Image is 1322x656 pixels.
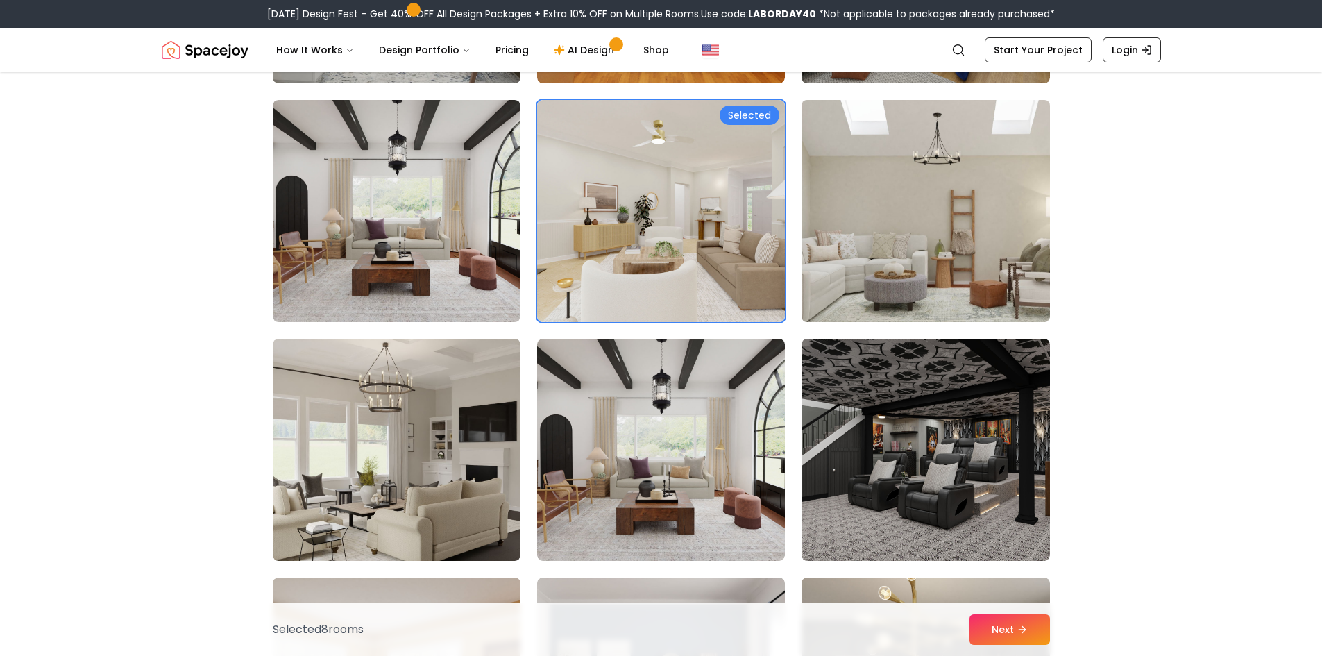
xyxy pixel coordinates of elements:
a: Pricing [484,36,540,64]
button: How It Works [265,36,365,64]
img: Room room-40 [273,100,520,322]
img: Room room-44 [537,339,785,561]
img: United States [702,42,719,58]
img: Room room-41 [537,100,785,322]
img: Room room-43 [273,339,520,561]
button: Next [969,614,1050,645]
button: Design Portfolio [368,36,482,64]
span: Use code: [701,7,816,21]
a: AI Design [543,36,629,64]
a: Login [1103,37,1161,62]
nav: Global [162,28,1161,72]
img: Room room-45 [802,339,1049,561]
img: Room room-42 [795,94,1056,328]
p: Selected 8 room s [273,621,364,638]
img: Spacejoy Logo [162,36,248,64]
a: Shop [632,36,680,64]
a: Spacejoy [162,36,248,64]
b: LABORDAY40 [748,7,816,21]
nav: Main [265,36,680,64]
div: [DATE] Design Fest – Get 40% OFF All Design Packages + Extra 10% OFF on Multiple Rooms. [267,7,1055,21]
div: Selected [720,106,779,125]
span: *Not applicable to packages already purchased* [816,7,1055,21]
a: Start Your Project [985,37,1092,62]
